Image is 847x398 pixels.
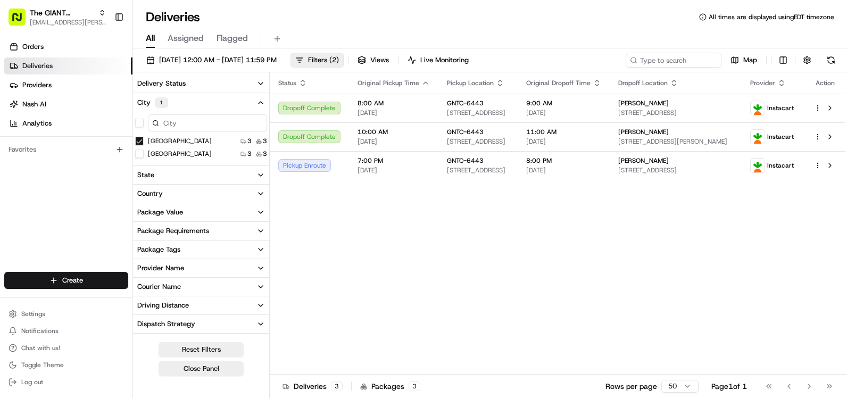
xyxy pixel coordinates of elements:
span: All times are displayed using EDT timezone [709,13,834,21]
span: 3 [247,150,252,158]
input: Type to search [626,53,721,68]
span: Analytics [22,119,52,128]
label: [GEOGRAPHIC_DATA] [148,137,212,145]
button: Settings [4,306,128,321]
span: Nash AI [22,99,46,109]
button: Map [726,53,762,68]
button: State [133,166,269,184]
div: Courier Name [137,282,181,292]
button: Refresh [824,53,838,68]
span: [PERSON_NAME] [618,128,669,136]
span: 9:00 AM [526,99,601,107]
button: Create [4,272,128,289]
button: Package Tags [133,241,269,259]
span: Status [278,79,296,87]
span: [DATE] [526,166,601,175]
span: Providers [22,80,52,90]
button: [EMAIL_ADDRESS][PERSON_NAME][DOMAIN_NAME] [30,18,106,27]
span: [PERSON_NAME] [618,99,669,107]
h1: Deliveries [146,9,200,26]
span: Toggle Theme [21,361,64,369]
span: [STREET_ADDRESS] [447,137,509,146]
span: Provider [750,79,775,87]
span: [STREET_ADDRESS] [447,109,509,117]
div: Deliveries [283,381,343,392]
span: [DATE] 12:00 AM - [DATE] 11:59 PM [159,55,277,65]
span: ( 2 ) [329,55,339,65]
span: [DATE] [526,137,601,146]
a: Providers [4,77,132,94]
div: Packages [360,381,420,392]
img: profile_instacart_ahold_partner.png [751,130,765,144]
button: Driving Distance [133,296,269,314]
span: Instacart [767,104,794,112]
span: Create [62,276,83,285]
div: Package Value [137,208,183,217]
span: [STREET_ADDRESS] [447,166,509,175]
button: Provider Name [133,259,269,277]
div: Package Tags [137,245,180,254]
span: 8:00 AM [358,99,430,107]
button: Package Requirements [133,222,269,240]
span: Filters [308,55,339,65]
span: [STREET_ADDRESS] [618,109,734,117]
span: Original Dropoff Time [526,79,591,87]
span: 3 [247,137,252,145]
span: [DATE] [358,137,430,146]
a: Nash AI [4,96,132,113]
span: Dropoff Location [618,79,668,87]
button: City1 [133,93,269,112]
span: 8:00 PM [526,156,601,165]
button: Courier Name [133,278,269,296]
span: Orders [22,42,44,52]
span: [DATE] [358,109,430,117]
span: Original Pickup Time [358,79,419,87]
span: Settings [21,310,45,318]
span: Live Monitoring [420,55,469,65]
div: Package Requirements [137,226,209,236]
span: Log out [21,378,43,386]
span: [DATE] [526,109,601,117]
span: GNTC-6443 [447,156,484,165]
button: Chat with us! [4,341,128,355]
button: Delivery Status [133,74,269,93]
button: The GIANT Company[EMAIL_ADDRESS][PERSON_NAME][DOMAIN_NAME] [4,4,110,30]
div: Dispatch Strategy [137,319,195,329]
span: 3 [263,137,267,145]
button: Reset Filters [159,342,244,357]
button: Package Value [133,203,269,221]
div: Page 1 of 1 [711,381,747,392]
div: 1 [155,97,168,108]
span: [DATE] [358,166,430,175]
span: GNTC-6443 [447,128,484,136]
span: [PERSON_NAME] [618,156,669,165]
div: Driving Distance [137,301,189,310]
a: Analytics [4,115,132,132]
div: Favorites [4,141,128,158]
span: GNTC-6443 [447,99,484,107]
label: [GEOGRAPHIC_DATA] [148,150,212,158]
span: Assigned [168,32,204,45]
button: The GIANT Company [30,7,94,18]
a: Orders [4,38,132,55]
span: Views [370,55,389,65]
span: All [146,32,155,45]
button: Log out [4,375,128,389]
span: Map [743,55,757,65]
div: Provider Name [137,263,184,273]
span: Notifications [21,327,59,335]
button: [DATE] 12:00 AM - [DATE] 11:59 PM [142,53,281,68]
button: Close Panel [159,361,244,376]
div: 3 [409,382,420,391]
span: [STREET_ADDRESS][PERSON_NAME] [618,137,734,146]
span: Instacart [767,161,794,170]
div: Country [137,189,163,198]
span: Chat with us! [21,344,60,352]
div: 3 [331,382,343,391]
span: Flagged [217,32,248,45]
input: City [148,114,267,131]
div: Action [814,79,836,87]
img: profile_instacart_ahold_partner.png [751,101,765,115]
